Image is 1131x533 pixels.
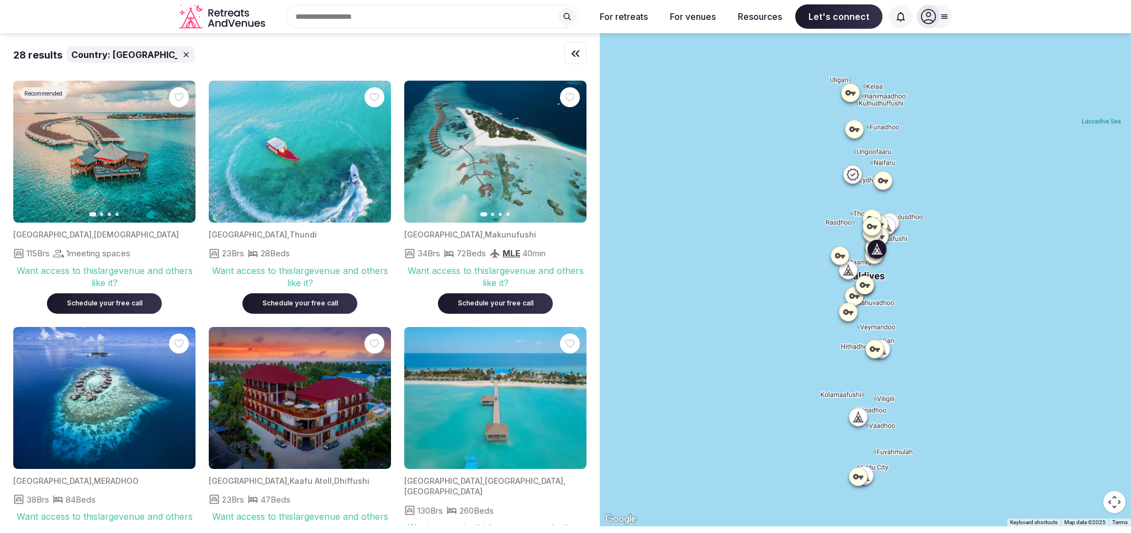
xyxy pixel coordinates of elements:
[256,299,344,308] div: Schedule your free call
[94,230,179,239] span: [DEMOGRAPHIC_DATA]
[27,494,49,505] span: 38 Brs
[287,476,289,485] span: ,
[92,230,94,239] span: ,
[222,494,244,505] span: 23 Brs
[20,87,67,99] div: Recommended
[209,81,391,223] img: Featured image for venue
[209,265,391,289] div: Want access to this large venue and others like it?
[94,476,139,485] span: MERADHOO
[1064,519,1106,525] span: Map data ©2025
[261,494,290,505] span: 47 Beds
[179,4,267,29] a: Visit the homepage
[332,476,334,485] span: ,
[563,476,565,485] span: ,
[108,213,111,216] button: Go to slide 3
[209,476,287,485] span: [GEOGRAPHIC_DATA]
[334,476,369,485] span: Dhiffushi
[729,4,791,29] button: Resources
[661,4,725,29] button: For venues
[404,476,483,485] span: [GEOGRAPHIC_DATA]
[89,212,97,217] button: Go to slide 1
[417,505,443,516] span: 130 Brs
[179,4,267,29] svg: Retreats and Venues company logo
[503,248,520,258] span: MLE
[483,476,485,485] span: ,
[491,213,494,216] button: Go to slide 2
[1103,491,1125,513] button: Map camera controls
[485,230,536,239] span: Makunufushi
[289,230,317,239] span: Thundi
[13,265,195,289] div: Want access to this large venue and others like it?
[13,327,195,469] img: Featured image for venue
[222,247,244,259] span: 23 Brs
[66,494,96,505] span: 84 Beds
[499,213,502,216] button: Go to slide 3
[287,230,289,239] span: ,
[404,265,586,289] div: Want access to this large venue and others like it?
[457,247,486,259] span: 72 Beds
[404,230,483,239] span: [GEOGRAPHIC_DATA]
[209,327,391,469] img: Featured image for venue
[71,49,110,61] span: Country:
[113,49,208,61] span: [GEOGRAPHIC_DATA]
[115,213,119,216] button: Go to slide 4
[261,247,290,259] span: 28 Beds
[603,512,639,526] img: Google
[603,512,639,526] a: Open this area in Google Maps (opens a new window)
[795,4,882,29] span: Let's connect
[47,297,162,308] a: Schedule your free call
[506,213,510,216] button: Go to slide 4
[404,327,586,469] img: Featured image for venue
[13,81,195,223] img: Featured image for venue
[289,476,332,485] span: Kaafu Atoll
[417,247,440,259] span: 34 Brs
[92,476,94,485] span: ,
[1010,519,1058,526] button: Keyboard shortcuts
[24,89,62,97] span: Recommended
[522,247,546,259] span: 40 min
[480,212,488,217] button: Go to slide 1
[209,230,287,239] span: [GEOGRAPHIC_DATA]
[60,299,149,308] div: Schedule your free call
[1112,519,1128,525] a: Terms (opens in new tab)
[100,213,103,216] button: Go to slide 2
[242,297,357,308] a: Schedule your free call
[404,487,483,496] span: [GEOGRAPHIC_DATA]
[404,81,586,223] img: Featured image for venue
[27,247,50,259] span: 115 Brs
[66,247,130,259] span: 1 meeting spaces
[591,4,657,29] button: For retreats
[483,230,485,239] span: ,
[13,476,92,485] span: [GEOGRAPHIC_DATA]
[485,476,563,485] span: [GEOGRAPHIC_DATA]
[13,48,62,62] div: 28 results
[438,297,553,308] a: Schedule your free call
[13,230,92,239] span: [GEOGRAPHIC_DATA]
[451,299,540,308] div: Schedule your free call
[459,505,494,516] span: 260 Beds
